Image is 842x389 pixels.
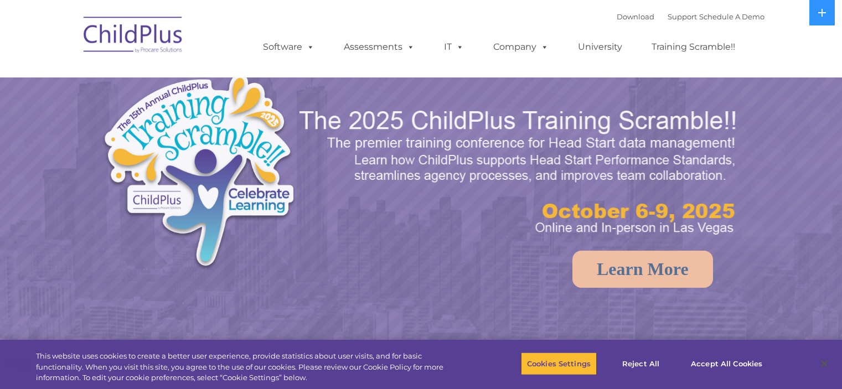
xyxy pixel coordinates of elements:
button: Cookies Settings [521,352,597,375]
button: Reject All [606,352,675,375]
a: Company [482,36,560,58]
a: Training Scramble!! [640,36,746,58]
font: | [617,12,764,21]
a: IT [433,36,475,58]
button: Close [812,351,836,376]
a: Assessments [333,36,426,58]
button: Accept All Cookies [685,352,768,375]
a: Learn More [572,251,713,288]
a: Schedule A Demo [699,12,764,21]
a: Download [617,12,654,21]
a: University [567,36,633,58]
div: This website uses cookies to create a better user experience, provide statistics about user visit... [36,351,463,383]
img: ChildPlus by Procare Solutions [78,9,189,64]
a: Software [252,36,326,58]
a: Support [668,12,697,21]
